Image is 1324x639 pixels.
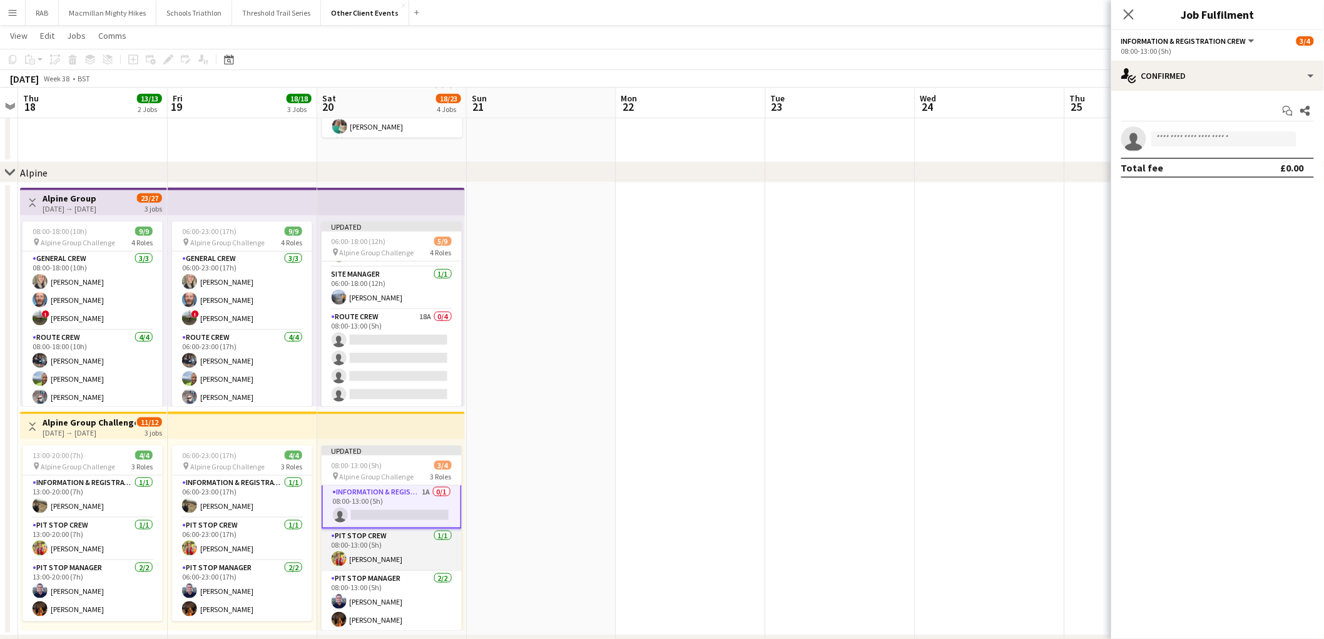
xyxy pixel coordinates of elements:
[322,222,462,407] app-job-card: Updated06:00-18:00 (12h)5/9 Alpine Group Challenge4 Roles[PERSON_NAME][PERSON_NAME]![PERSON_NAME]...
[1121,46,1314,56] div: 08:00-13:00 (5h)
[285,451,302,460] span: 4/4
[137,193,162,203] span: 23/27
[332,461,382,470] span: 08:00-13:00 (5h)
[43,193,96,204] h3: Alpine Group
[172,561,312,621] app-card-role: Pit Stop Manager2/206:00-23:00 (17h)[PERSON_NAME][PERSON_NAME]
[1070,93,1086,104] span: Thu
[135,227,153,236] span: 9/9
[281,462,302,471] span: 3 Roles
[41,238,115,247] span: Alpine Group Challenge
[769,100,785,114] span: 23
[322,267,462,310] app-card-role: Site Manager1/106:00-18:00 (12h)[PERSON_NAME]
[322,446,462,631] app-job-card: Updated08:00-13:00 (5h)3/4 Alpine Group Challenge3 RolesInformation & registration crew1A0/108:00...
[62,28,91,44] a: Jobs
[1111,6,1324,23] h3: Job Fulfilment
[93,28,131,44] a: Comms
[131,462,153,471] span: 3 Roles
[131,238,153,247] span: 4 Roles
[172,222,312,407] app-job-card: 06:00-23:00 (17h)9/9 Alpine Group Challenge4 RolesGeneral Crew3/306:00-23:00 (17h)[PERSON_NAME][P...
[621,93,638,104] span: Mon
[10,30,28,41] span: View
[23,476,163,518] app-card-role: Information & registration crew1/113:00-20:00 (7h)[PERSON_NAME]
[156,1,232,25] button: Schools Triathlon
[173,93,183,104] span: Fri
[340,472,414,481] span: Alpine Group Challenge
[285,227,302,236] span: 9/9
[322,446,462,456] div: Updated
[26,1,59,25] button: RAB
[78,74,90,83] div: BST
[1068,100,1086,114] span: 25
[20,166,48,179] div: Alpine
[40,30,54,41] span: Edit
[138,105,161,114] div: 2 Jobs
[287,94,312,103] span: 18/18
[33,227,87,236] span: 08:00-18:00 (10h)
[23,518,163,561] app-card-role: Pit Stop Crew1/113:00-20:00 (7h)[PERSON_NAME]
[321,1,409,25] button: Other Client Events
[137,417,162,427] span: 11/12
[172,476,312,518] app-card-role: Information & registration crew1/106:00-23:00 (17h)[PERSON_NAME]
[430,248,452,257] span: 4 Roles
[190,238,265,247] span: Alpine Group Challenge
[619,100,638,114] span: 22
[190,462,265,471] span: Alpine Group Challenge
[172,252,312,330] app-card-role: General Crew3/306:00-23:00 (17h)[PERSON_NAME][PERSON_NAME]![PERSON_NAME]
[172,330,312,427] app-card-role: Route Crew4/406:00-23:00 (17h)[PERSON_NAME][PERSON_NAME][PERSON_NAME]
[920,93,937,104] span: Wed
[232,1,321,25] button: Threshold Trail Series
[771,93,785,104] span: Tue
[1121,36,1256,46] button: Information & registration crew
[137,94,162,103] span: 13/13
[23,252,163,330] app-card-role: General Crew3/308:00-18:00 (10h)[PERSON_NAME][PERSON_NAME]![PERSON_NAME]
[23,222,163,407] app-job-card: 08:00-18:00 (10h)9/9 Alpine Group Challenge4 RolesGeneral Crew3/308:00-18:00 (10h)[PERSON_NAME][P...
[1281,161,1304,174] div: £0.00
[67,30,86,41] span: Jobs
[98,30,126,41] span: Comms
[21,100,39,114] span: 18
[322,222,462,232] div: Updated
[23,93,39,104] span: Thu
[436,94,461,103] span: 18/23
[322,529,462,571] app-card-role: Pit Stop Crew1/108:00-13:00 (5h)[PERSON_NAME]
[287,105,311,114] div: 3 Jobs
[437,105,461,114] div: 4 Jobs
[332,237,386,246] span: 06:00-18:00 (12h)
[1121,36,1246,46] span: Information & registration crew
[10,73,39,85] div: [DATE]
[919,100,937,114] span: 24
[1111,61,1324,91] div: Confirmed
[172,446,312,621] app-job-card: 06:00-23:00 (17h)4/4 Alpine Group Challenge3 RolesInformation & registration crew1/106:00-23:00 (...
[43,428,136,437] div: [DATE] → [DATE]
[182,227,237,236] span: 06:00-23:00 (17h)
[41,74,73,83] span: Week 38
[470,100,487,114] span: 21
[472,93,487,104] span: Sun
[430,472,452,481] span: 3 Roles
[320,100,336,114] span: 20
[145,203,162,213] div: 3 jobs
[340,248,414,257] span: Alpine Group Challenge
[5,28,33,44] a: View
[434,237,452,246] span: 5/9
[42,310,49,318] span: !
[35,28,59,44] a: Edit
[23,330,163,427] app-card-role: Route Crew4/408:00-18:00 (10h)[PERSON_NAME][PERSON_NAME][PERSON_NAME]
[23,561,163,621] app-card-role: Pit Stop Manager2/213:00-20:00 (7h)[PERSON_NAME][PERSON_NAME]
[322,93,336,104] span: Sat
[145,427,162,437] div: 3 jobs
[1296,36,1314,46] span: 3/4
[434,461,452,470] span: 3/4
[281,238,302,247] span: 4 Roles
[322,310,462,407] app-card-role: Route Crew18A0/408:00-13:00 (5h)
[172,518,312,561] app-card-role: Pit Stop Crew1/106:00-23:00 (17h)[PERSON_NAME]
[33,451,83,460] span: 13:00-20:00 (7h)
[43,417,136,428] h3: Alpine Group Challenge
[43,204,96,213] div: [DATE] → [DATE]
[23,446,163,621] app-job-card: 13:00-20:00 (7h)4/4 Alpine Group Challenge3 RolesInformation & registration crew1/113:00-20:00 (7...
